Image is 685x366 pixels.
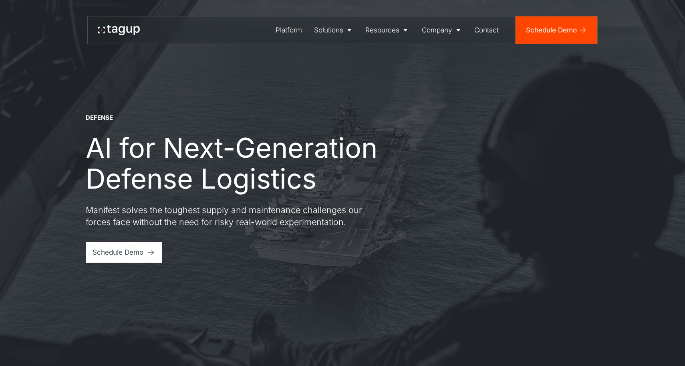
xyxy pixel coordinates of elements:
a: Contact [469,16,505,44]
div: Schedule Demo [93,247,143,257]
a: Schedule Demo [86,242,162,262]
a: Solutions [308,16,360,44]
div: DEFENSE [86,114,113,122]
div: Platform [276,25,302,35]
h1: AI for Next-Generation Defense Logistics [86,133,422,194]
a: Company [416,16,469,44]
a: Platform [270,16,308,44]
a: Resources [359,16,416,44]
p: Manifest solves the toughest supply and maintenance challenges our forces face without the need f... [86,204,374,228]
div: Schedule Demo [526,25,577,35]
div: Solutions [314,25,343,35]
div: Company [422,25,452,35]
div: Contact [474,25,499,35]
a: Schedule Demo [516,16,597,44]
div: Resources [365,25,399,35]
